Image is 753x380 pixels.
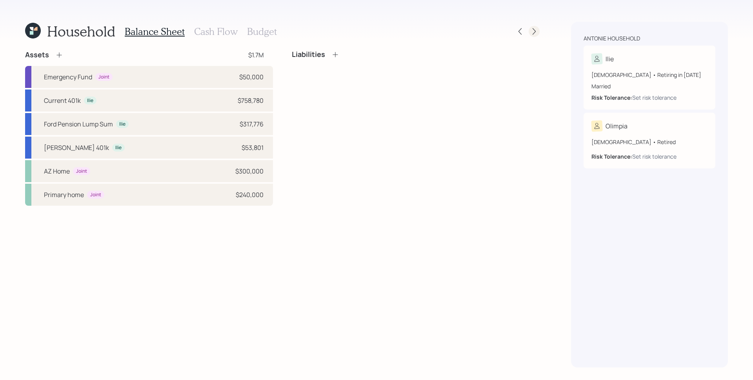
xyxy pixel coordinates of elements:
h3: Cash Flow [194,26,238,37]
b: Risk Tolerance: [591,94,632,101]
div: Joint [76,168,87,175]
div: Antonie household [584,35,640,42]
div: Joint [90,192,101,198]
div: $300,000 [235,166,264,176]
h4: Liabilities [292,50,325,59]
div: Ilie [115,144,122,151]
h1: Household [47,23,115,40]
div: [DEMOGRAPHIC_DATA] • Retired [591,138,708,146]
div: $50,000 [239,72,264,82]
div: Married [591,82,708,90]
div: Emergency Fund [44,72,92,82]
div: Olimpia [606,121,627,131]
h3: Budget [247,26,277,37]
div: AZ Home [44,166,70,176]
div: Joint [98,74,109,80]
div: [DEMOGRAPHIC_DATA] • Retiring in [DATE] [591,71,708,79]
div: Ilie [119,121,125,128]
div: Set risk tolerance [632,152,677,161]
b: Risk Tolerance: [591,153,632,160]
div: Set risk tolerance [632,93,677,102]
div: $758,780 [238,96,264,105]
div: [PERSON_NAME] 401k [44,143,109,152]
h3: Balance Sheet [125,26,185,37]
h4: Assets [25,51,49,59]
div: Ilie [87,97,93,104]
div: $317,776 [240,119,264,129]
div: $240,000 [236,190,264,199]
div: $1.7M [248,50,264,60]
div: $53,801 [242,143,264,152]
div: Ilie [606,54,614,64]
div: Ford Pension Lump Sum [44,119,113,129]
div: Current 401k [44,96,81,105]
div: Primary home [44,190,84,199]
